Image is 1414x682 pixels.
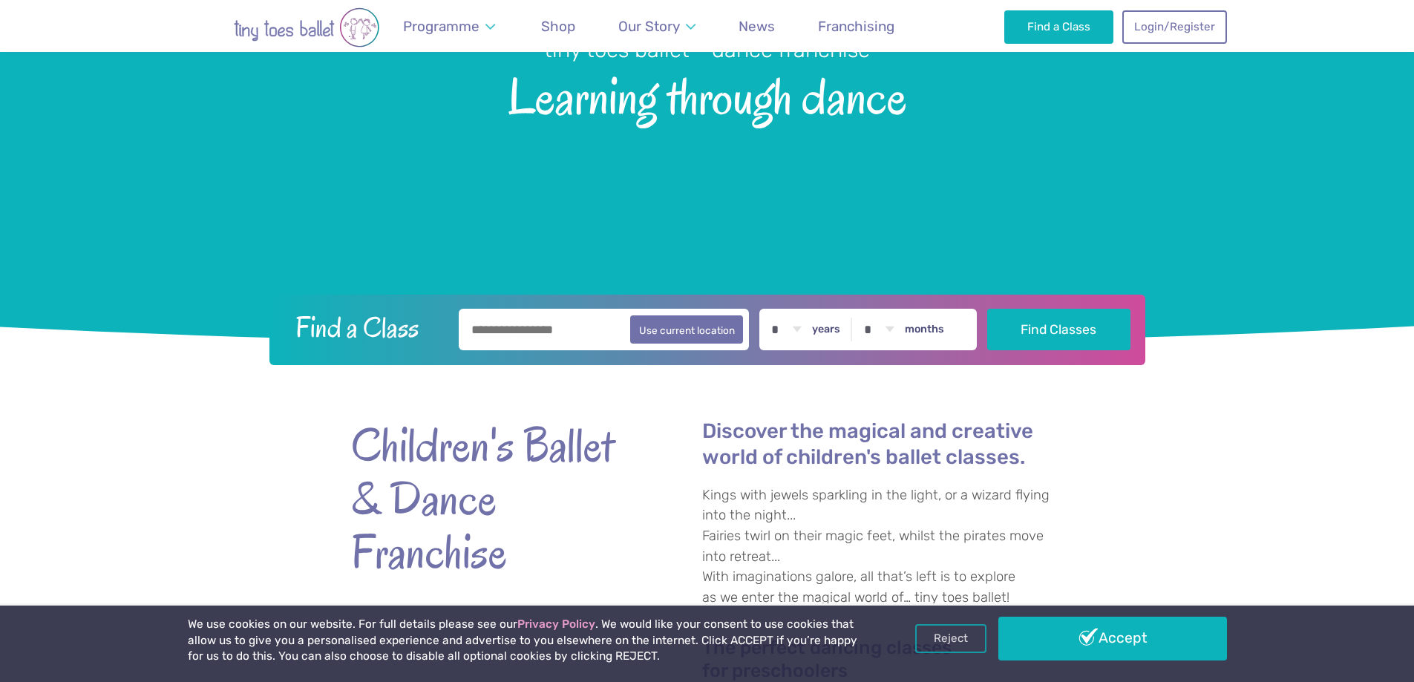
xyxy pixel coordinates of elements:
[544,37,870,62] small: tiny toes ballet - dance franchise
[818,18,894,35] span: Franchising
[630,315,744,344] button: Use current location
[987,309,1130,350] button: Find Classes
[811,9,902,44] a: Franchising
[403,18,479,35] span: Programme
[26,65,1388,125] span: Learning through dance
[702,485,1064,609] p: Kings with jewels sparkling in the light, or a wizard flying into the night... Fairies twirl on t...
[702,419,1064,470] h2: Discover the magical and creative world of children's ballet classes.
[396,9,503,44] a: Programme
[611,9,702,44] a: Our Story
[188,617,863,665] p: We use cookies on our website. For full details please see our . We would like your consent to us...
[905,323,944,336] label: months
[915,624,986,652] a: Reject
[812,323,840,336] label: years
[284,309,448,346] h2: Find a Class
[188,7,425,47] img: tiny toes ballet
[541,18,575,35] span: Shop
[351,419,618,579] strong: Children's Ballet & Dance Franchise
[1122,10,1226,43] a: Login/Register
[618,18,680,35] span: Our Story
[1004,10,1113,43] a: Find a Class
[534,9,583,44] a: Shop
[739,18,775,35] span: News
[998,617,1227,660] a: Accept
[517,617,595,631] a: Privacy Policy
[732,9,782,44] a: News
